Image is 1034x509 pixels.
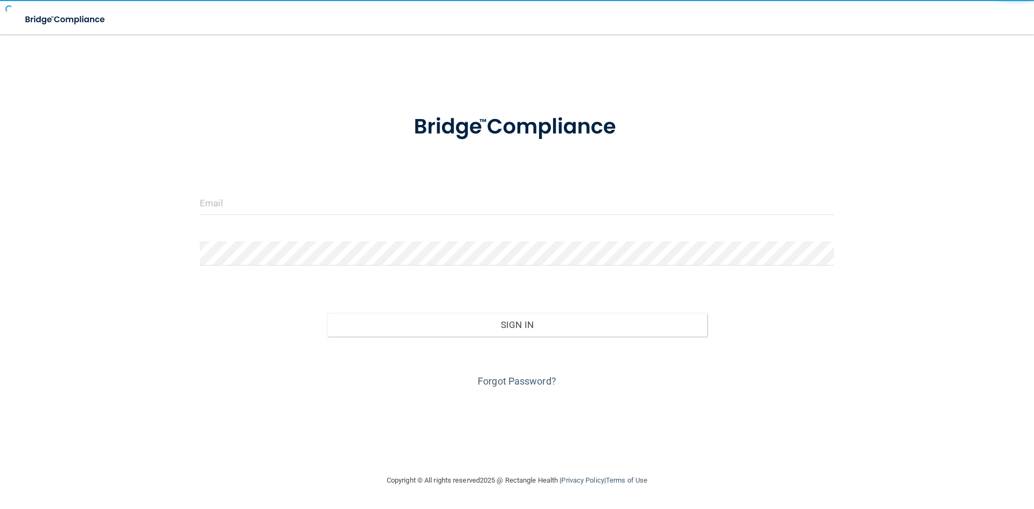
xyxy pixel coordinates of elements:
a: Privacy Policy [561,476,604,484]
a: Forgot Password? [478,375,556,387]
img: bridge_compliance_login_screen.278c3ca4.svg [16,9,115,31]
div: Copyright © All rights reserved 2025 @ Rectangle Health | | [320,463,714,498]
a: Terms of Use [606,476,647,484]
img: bridge_compliance_login_screen.278c3ca4.svg [392,99,642,155]
button: Sign In [327,313,708,337]
input: Email [200,191,834,215]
